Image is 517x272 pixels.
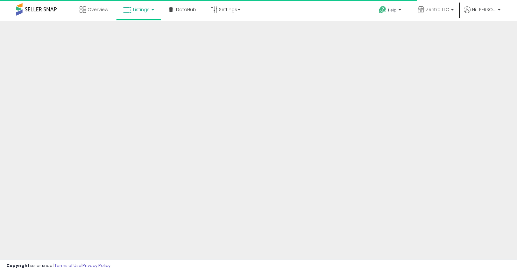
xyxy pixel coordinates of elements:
a: Terms of Use [54,262,81,269]
a: Privacy Policy [82,262,110,269]
a: Hi [PERSON_NAME] [464,6,500,21]
span: Help [388,7,397,13]
strong: Copyright [6,262,30,269]
div: seller snap | | [6,263,110,269]
i: Get Help [379,6,386,14]
span: Listings [133,6,150,13]
a: Help [374,1,407,21]
span: Overview [88,6,108,13]
span: Zentra LLC [426,6,449,13]
span: DataHub [176,6,196,13]
span: Hi [PERSON_NAME] [472,6,496,13]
